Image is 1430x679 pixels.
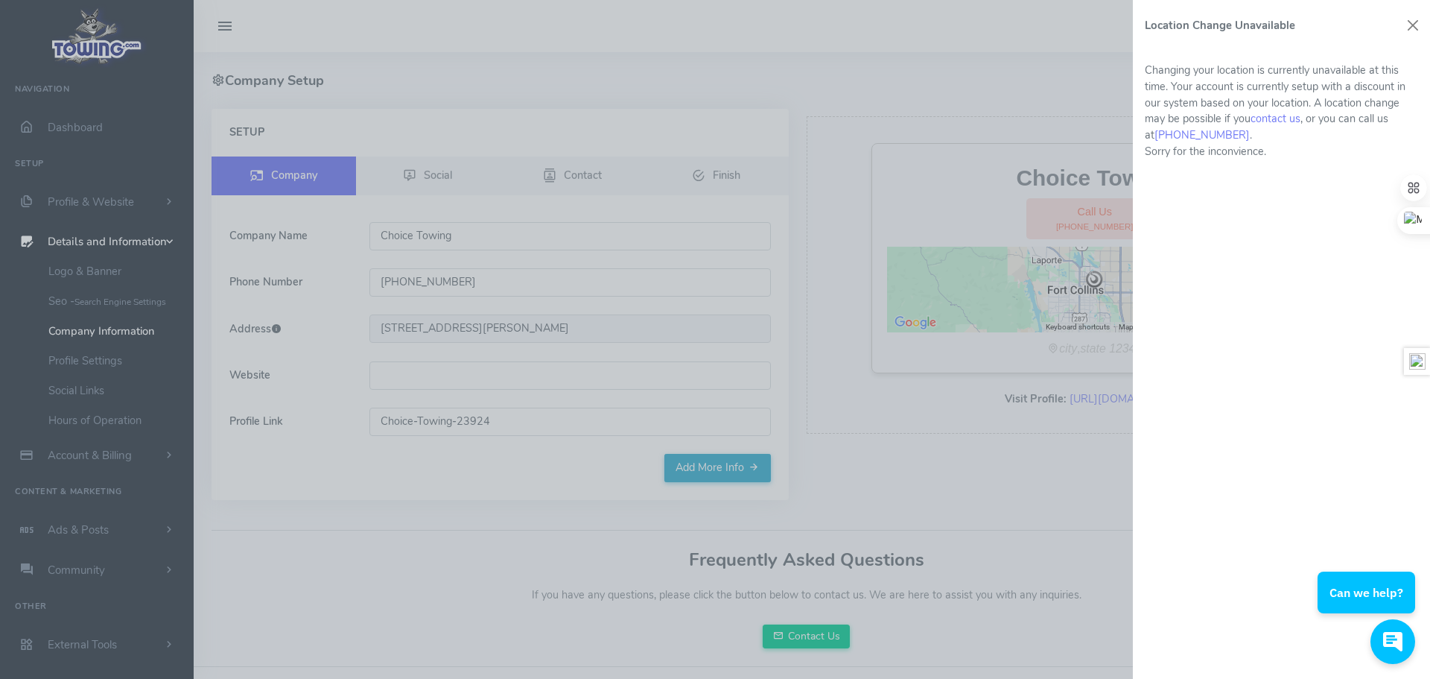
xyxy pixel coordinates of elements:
p: Sorry for the inconvience. [1145,144,1418,160]
h5: Location Change Unavailable [1145,19,1295,31]
iframe: Conversations [1306,531,1430,679]
button: Close [1402,14,1424,37]
a: contact us [1251,111,1300,126]
a: [PHONE_NUMBER] [1154,127,1250,142]
div: Changing your location is currently unavailable at this time. Your account is currently setup wit... [1145,63,1418,160]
